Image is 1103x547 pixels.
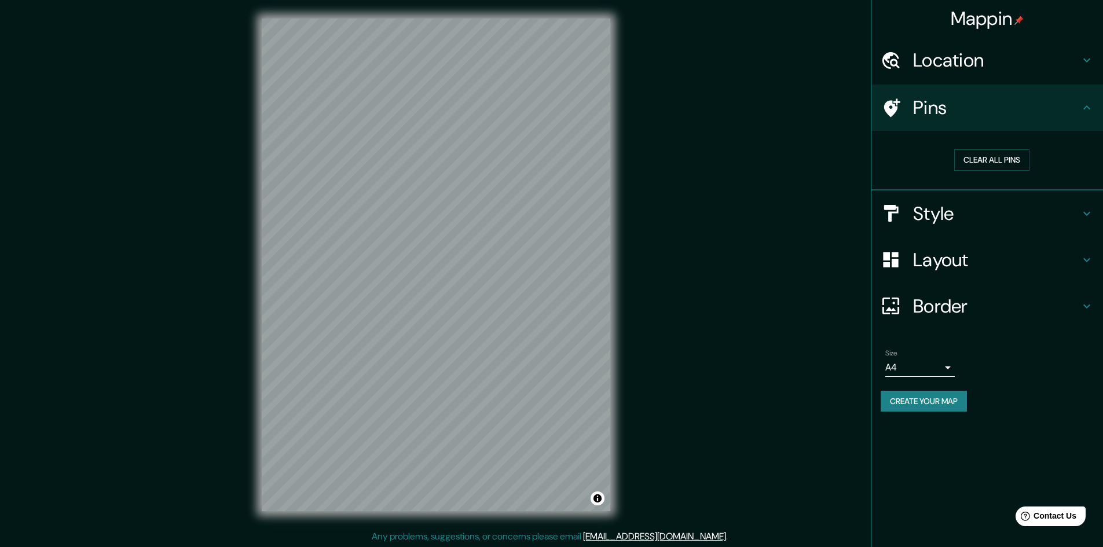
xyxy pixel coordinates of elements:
div: A4 [885,358,955,377]
div: Border [871,283,1103,329]
img: pin-icon.png [1014,16,1024,25]
div: . [730,530,732,544]
canvas: Map [262,19,610,511]
button: Create your map [881,391,967,412]
label: Size [885,348,897,358]
div: Style [871,190,1103,237]
h4: Border [913,295,1080,318]
a: [EMAIL_ADDRESS][DOMAIN_NAME] [583,530,726,542]
h4: Location [913,49,1080,72]
p: Any problems, suggestions, or concerns please email . [372,530,728,544]
h4: Style [913,202,1080,225]
h4: Layout [913,248,1080,271]
h4: Mappin [951,7,1024,30]
div: Pins [871,85,1103,131]
h4: Pins [913,96,1080,119]
iframe: Help widget launcher [1000,502,1090,534]
button: Toggle attribution [591,491,604,505]
button: Clear all pins [954,149,1029,171]
div: Layout [871,237,1103,283]
div: Location [871,37,1103,83]
div: . [728,530,730,544]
